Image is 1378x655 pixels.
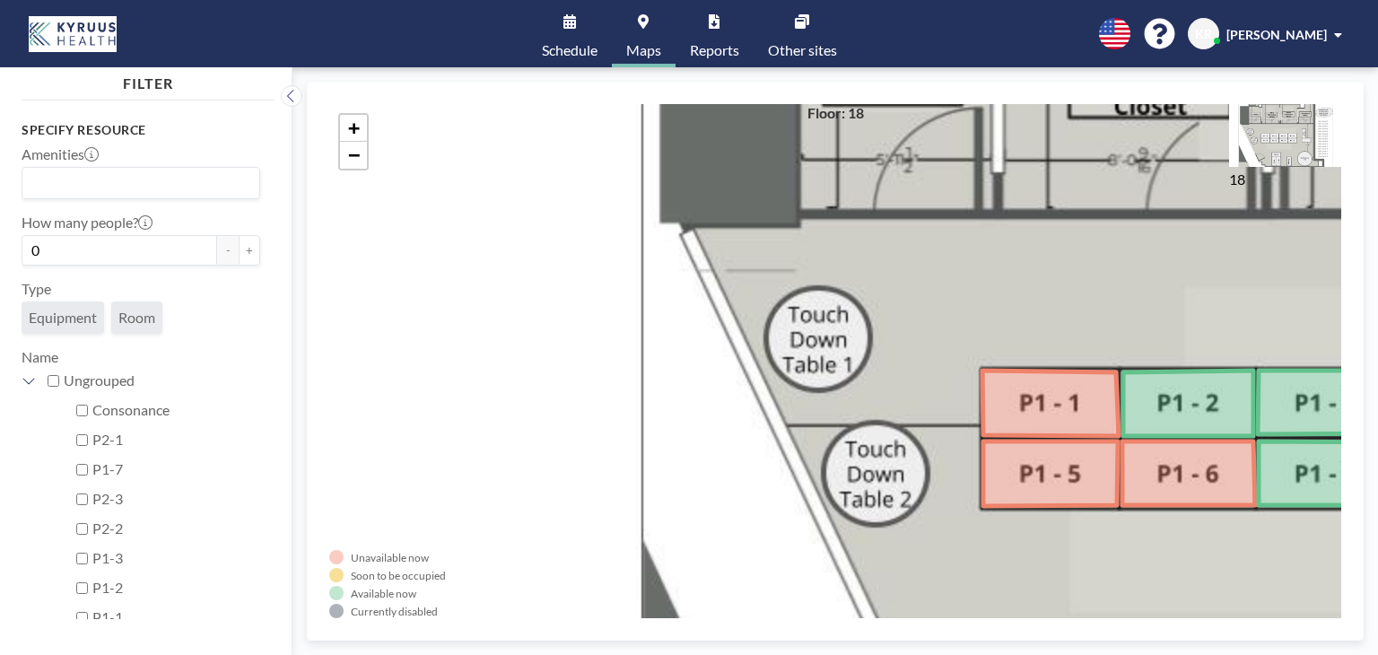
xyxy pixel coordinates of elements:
label: P2-1 [92,431,260,449]
label: Type [22,280,51,298]
span: Room [118,309,155,327]
label: P1-1 [92,608,260,626]
span: Other sites [768,43,837,57]
input: Search for option [24,171,249,195]
label: Amenities [22,145,99,163]
span: Reports [690,43,739,57]
div: Unavailable now [351,551,429,564]
span: Equipment [29,309,97,327]
label: P1-3 [92,549,260,567]
a: Zoom out [340,142,367,169]
img: organization-logo [29,16,117,52]
label: How many people? [22,214,153,231]
label: P1-7 [92,460,260,478]
a: Zoom in [340,115,367,142]
span: Schedule [542,43,597,57]
label: P2-3 [92,490,260,508]
label: Ungrouped [64,371,260,389]
h4: FILTER [22,67,275,92]
span: − [348,144,360,166]
h4: Floor: 18 [807,104,864,122]
h3: Specify resource [22,122,260,138]
img: 2f7274218fad236723d89774894f4856.jpg [1229,104,1341,167]
button: - [217,235,239,266]
span: + [348,117,360,139]
label: P1-2 [92,579,260,597]
div: Search for option [22,168,259,198]
label: P2-2 [92,520,260,537]
div: Soon to be occupied [351,569,446,582]
button: + [239,235,260,266]
span: KR [1195,26,1212,42]
label: Consonance [92,401,260,419]
div: Available now [351,587,416,600]
span: Maps [626,43,661,57]
label: Name [22,348,58,365]
span: [PERSON_NAME] [1226,27,1327,42]
label: 18 [1229,170,1245,188]
div: Currently disabled [351,605,438,618]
